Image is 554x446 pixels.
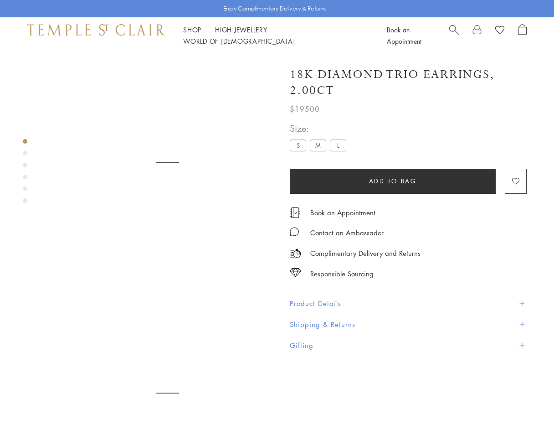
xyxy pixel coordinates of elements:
[183,25,201,34] a: ShopShop
[290,335,527,356] button: Gifting
[310,227,384,239] div: Contact an Ambassador
[310,140,326,151] label: M
[290,314,527,335] button: Shipping & Returns
[518,24,527,47] a: Open Shopping Bag
[310,268,374,280] div: Responsible Sourcing
[290,121,350,136] span: Size:
[183,36,295,46] a: World of [DEMOGRAPHIC_DATA]World of [DEMOGRAPHIC_DATA]
[215,25,267,34] a: High JewelleryHigh Jewellery
[310,248,421,259] p: Complimentary Delivery and Returns
[290,169,496,194] button: Add to bag
[290,227,299,236] img: MessageIcon-01_2.svg
[290,248,301,259] img: icon_delivery.svg
[290,207,301,218] img: icon_appointment.svg
[330,140,346,151] label: L
[23,137,27,210] div: Product gallery navigation
[27,24,165,35] img: Temple St. Clair
[508,403,545,437] iframe: Gorgias live chat messenger
[449,24,459,47] a: Search
[290,140,306,151] label: S
[290,67,527,99] h1: 18K Diamond Trio Earrings, 2.00ct
[223,4,327,13] p: Enjoy Complimentary Delivery & Returns
[495,24,504,38] a: View Wishlist
[290,293,527,314] button: Product Details
[369,176,417,186] span: Add to bag
[183,24,366,47] nav: Main navigation
[290,268,301,277] img: icon_sourcing.svg
[387,25,421,46] a: Book an Appointment
[290,103,320,115] span: $19500
[310,207,375,218] a: Book an Appointment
